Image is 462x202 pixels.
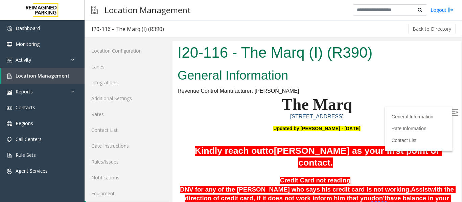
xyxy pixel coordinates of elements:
a: Contact List [219,96,244,102]
a: Location Management [1,68,85,84]
a: Rate Information [219,85,254,90]
span: don't [199,153,214,161]
a: Rates [85,106,169,122]
img: pageIcon [91,2,98,18]
span: [PERSON_NAME] as your first point of contact. [101,105,269,126]
span: Call Centers [16,136,42,142]
a: Contact List [85,122,169,138]
a: Integrations [85,75,169,90]
img: Open/Close Sidebar Menu [279,68,286,75]
span: DNV for any of the [PERSON_NAME] who says his credit card is not working. [7,145,238,152]
a: Notifications [85,170,169,185]
img: 'icon' [7,74,12,79]
span: Revenue Control Manufacturer: [PERSON_NAME] [5,47,126,53]
span: Kindly reach out [22,105,93,115]
span: Reports [16,88,33,95]
img: 'icon' [7,153,12,158]
img: 'icon' [7,121,12,126]
img: 'icon' [7,169,12,174]
span: Rule Sets [16,152,36,158]
span: Agent Services [16,168,48,174]
img: 'icon' [7,105,12,111]
span: advised him to [226,163,271,170]
span: have balance in your credit card and ask him to use different card. If in case, he does not have [8,153,278,170]
img: 'icon' [7,42,12,47]
img: 'icon' [7,26,12,31]
a: Gate Instructions [85,138,169,154]
span: Location Management [16,73,70,79]
span: Credit Card not reading [108,136,178,143]
span: Contacts [16,104,35,111]
h3: Location Management [101,2,194,18]
a: Additional Settings [85,90,169,106]
a: Lanes [85,59,169,75]
div: I20-116 - The Marq (I) (R390) [92,25,164,33]
span: Activity [16,57,31,63]
span: Assist [238,145,257,152]
span: . [262,180,264,187]
span: Updated by [PERSON_NAME] - [DATE] [101,85,188,90]
img: 'icon' [7,58,12,63]
a: Equipment [85,185,169,201]
span: to [93,105,101,115]
a: [STREET_ADDRESS] [118,73,171,78]
span: Monitoring [16,41,40,47]
img: 'icon' [7,137,12,142]
span: The Marq [109,54,180,72]
a: General Information [219,73,261,78]
h1: I20-116 - The Marq (I) (R390) [5,1,284,22]
span: Regions [16,120,33,126]
span: call his friend with credit card to help. If he denied call mod and in case mod is not available ... [8,163,283,187]
img: logout [448,6,454,13]
span: Dashboard [16,25,40,31]
img: 'icon' [7,89,12,95]
a: Logout [431,6,454,13]
a: Rules/Issues [85,154,169,170]
button: Back to Directory [408,24,456,34]
a: Location Configuration [85,43,169,59]
h2: General Information [5,26,284,43]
